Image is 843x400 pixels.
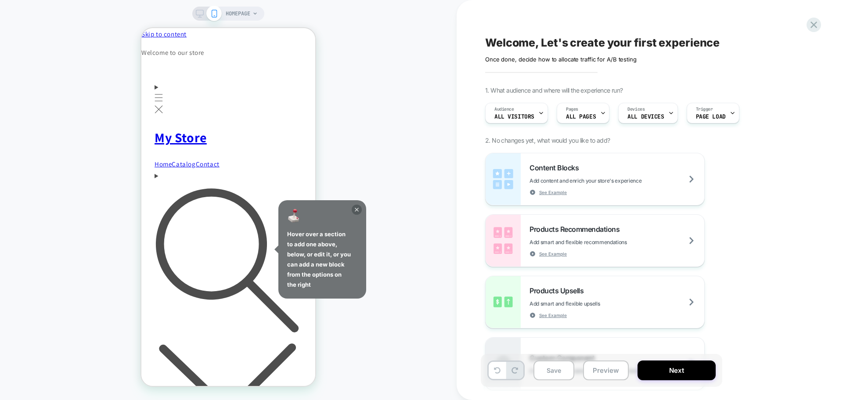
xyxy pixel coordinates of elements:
[485,86,623,94] span: 1. What audience and where will the experience run?
[566,114,596,120] span: ALL PAGES
[530,353,599,362] span: Custom Component
[566,106,578,112] span: Pages
[54,132,78,141] a: Contact
[30,132,54,141] a: Catalog
[530,300,644,307] span: Add smart and flexible upsells
[494,114,534,120] span: All Visitors
[539,251,567,257] span: See Example
[530,225,624,234] span: Products Recommendations
[627,114,664,120] span: ALL DEVICES
[494,106,514,112] span: Audience
[533,360,574,380] button: Save
[530,239,671,245] span: Add smart and flexible recommendations
[627,106,645,112] span: Devices
[485,137,610,144] span: 2. No changes yet, what would you like to add?
[539,189,567,195] span: See Example
[13,53,22,89] summary: Menu
[530,286,588,295] span: Products Upsells
[530,163,583,172] span: Content Blocks
[539,312,567,318] span: See Example
[638,360,716,380] button: Next
[696,114,726,120] span: Page Load
[13,101,65,118] a: My Store
[696,106,713,112] span: Trigger
[13,132,30,141] a: Home
[583,360,629,380] button: Preview
[226,7,250,21] span: HOMEPAGE
[530,177,685,184] span: Add content and enrich your store's experience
